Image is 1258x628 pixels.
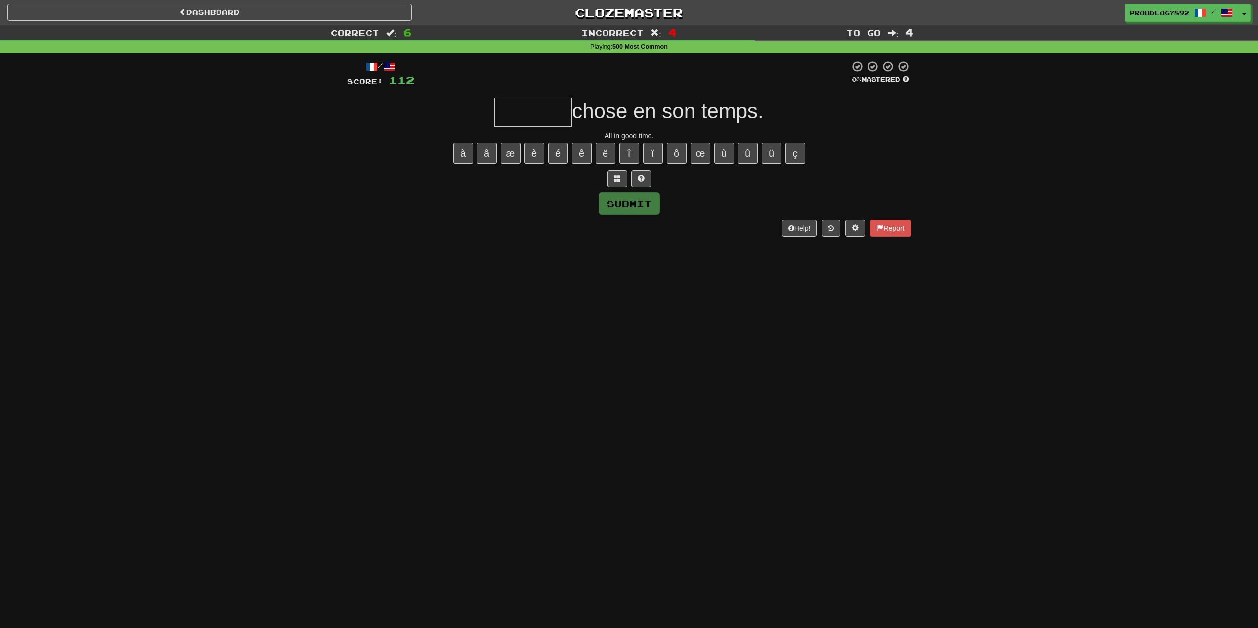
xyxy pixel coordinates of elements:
button: ê [572,143,592,164]
span: Incorrect [581,28,644,38]
div: Mastered [850,75,911,84]
button: Single letter hint - you only get 1 per sentence and score half the points! alt+h [631,170,651,187]
a: ProudLog7892 / [1125,4,1238,22]
button: è [524,143,544,164]
button: œ [691,143,710,164]
button: ç [785,143,805,164]
span: / [1211,8,1216,15]
div: / [347,60,414,73]
a: Clozemaster [427,4,831,21]
span: Correct [331,28,379,38]
button: Report [870,220,911,237]
strong: 500 Most Common [612,43,668,50]
button: ï [643,143,663,164]
button: â [477,143,497,164]
span: chose en son temps. [572,99,764,123]
button: Switch sentence to multiple choice alt+p [607,170,627,187]
div: All in good time. [347,131,911,141]
button: é [548,143,568,164]
button: ë [596,143,615,164]
span: 0 % [852,75,862,83]
span: Score: [347,77,383,85]
button: û [738,143,758,164]
span: ProudLog7892 [1130,8,1189,17]
span: 4 [668,26,677,38]
button: ù [714,143,734,164]
button: æ [501,143,521,164]
a: Dashboard [7,4,412,21]
button: î [619,143,639,164]
span: : [888,29,899,37]
button: Round history (alt+y) [822,220,840,237]
button: Submit [599,192,660,215]
button: ü [762,143,781,164]
span: 6 [403,26,412,38]
button: Help! [782,220,817,237]
button: à [453,143,473,164]
span: To go [846,28,881,38]
span: : [386,29,397,37]
span: : [651,29,661,37]
button: ô [667,143,687,164]
span: 112 [389,74,414,86]
span: 4 [905,26,913,38]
